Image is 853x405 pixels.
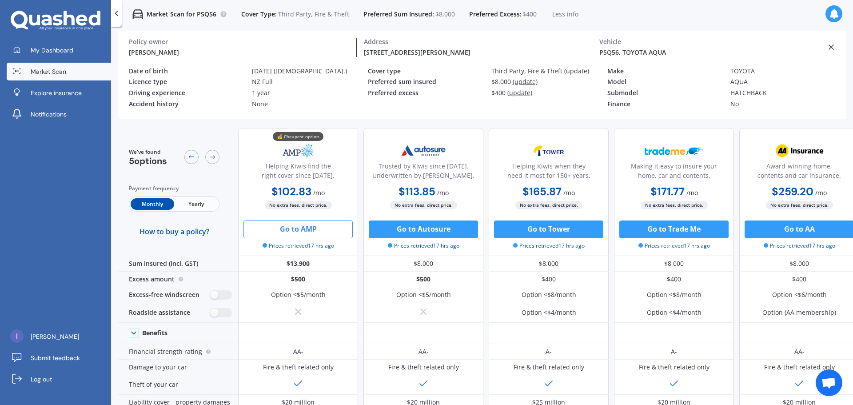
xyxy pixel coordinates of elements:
[368,68,484,75] div: Cover type
[278,10,349,19] span: Third Party, Fire & Theft
[491,68,607,75] div: Third Party, Fire & Theft
[129,38,349,46] div: Policy owner
[552,10,578,19] span: Less info
[118,272,238,287] div: Excess amount
[622,161,726,184] div: Making it easy to insure your home, car and contents.
[647,290,702,299] div: Option <$8/month
[522,10,537,19] span: $400
[363,256,483,272] div: $8,000
[671,347,677,356] div: A-
[522,290,576,299] div: Option <$8/month
[129,89,245,97] div: Driving experience
[469,10,522,19] span: Preferred Excess:
[129,148,167,156] span: We've found
[252,100,368,108] div: None
[514,363,584,372] div: Fire & theft related only
[7,370,111,388] a: Log out
[252,89,368,97] div: 1 year
[747,161,852,184] div: Award-winning home, contents and car insurance.
[10,329,24,343] img: ACg8ocJSg59uGrHrlvU_o-RSiTJb3LYBs814gd1mn5GB65WrBOIJgw=s96-c
[607,100,723,108] div: Finance
[563,188,575,197] span: / mo
[815,188,827,197] span: / mo
[238,256,358,272] div: $13,900
[396,290,451,299] div: Option <$5/month
[522,308,576,317] div: Option <$4/month
[118,344,238,360] div: Financial strength rating
[794,347,805,356] div: AA-
[766,201,833,209] span: No extra fees, direct price.
[507,88,532,97] span: (update)
[129,184,219,193] div: Payment frequency
[129,68,245,75] div: Date of birth
[271,290,326,299] div: Option <$5/month
[515,201,582,209] span: No extra fees, direct price.
[489,256,609,272] div: $8,000
[31,353,80,362] span: Submit feedback
[816,369,842,396] div: Open chat
[31,110,67,119] span: Notifications
[647,308,702,317] div: Option <$4/month
[129,100,245,108] div: Accident history
[118,287,238,303] div: Excess-free windscreen
[363,272,483,287] div: $500
[140,227,209,236] span: How to buy a policy?
[764,363,835,372] div: Fire & theft related only
[174,198,218,210] span: Yearly
[437,188,449,197] span: / mo
[31,67,66,76] span: Market Scan
[241,10,277,19] span: Cover Type:
[273,132,323,141] div: 💰 Cheapest option
[772,184,813,198] b: $259.20
[730,78,846,86] div: AQUA
[394,140,453,162] img: Autosure.webp
[564,67,589,75] span: (update)
[293,347,303,356] div: AA-
[31,375,52,384] span: Log out
[132,9,143,20] img: car.f15378c7a67c060ca3f3.svg
[390,201,457,209] span: No extra fees, direct price.
[31,46,73,55] span: My Dashboard
[118,375,238,395] div: Theft of your car
[388,363,459,372] div: Fire & theft related only
[252,78,368,86] div: NZ Full
[364,38,584,46] div: Address
[730,89,846,97] div: HATCHBACK
[363,10,434,19] span: Preferred Sum Insured:
[31,332,79,341] span: [PERSON_NAME]
[546,347,552,356] div: A-
[7,349,111,367] a: Submit feedback
[243,221,353,238] button: Go to AMP
[238,272,358,287] div: $500
[619,221,729,238] button: Go to Trade Me
[730,68,846,75] div: TOYOTA
[607,78,723,86] div: Model
[762,308,836,317] div: Option (AA membership)
[388,242,459,250] span: Prices retrieved 17 hrs ago
[263,242,334,250] span: Prices retrieved 17 hrs ago
[263,363,334,372] div: Fire & theft related only
[313,188,325,197] span: / mo
[118,256,238,272] div: Sum insured (incl. GST)
[607,68,723,75] div: Make
[491,78,607,86] div: $8,000
[269,140,327,162] img: AMP.webp
[419,347,429,356] div: AA-
[246,161,351,184] div: Helping Kiwis find the right cover since [DATE].
[599,48,820,57] div: PSQ56, TOYOTA AQUA
[513,77,538,86] span: (update)
[129,78,245,86] div: Licence type
[7,63,111,80] a: Market Scan
[772,290,827,299] div: Option <$6/month
[614,256,734,272] div: $8,000
[131,198,174,210] span: Monthly
[607,89,723,97] div: Submodel
[614,272,734,287] div: $400
[7,328,111,345] a: [PERSON_NAME]
[31,88,82,97] span: Explore insurance
[265,201,332,209] span: No extra fees, direct price.
[399,184,435,198] b: $113.85
[271,184,311,198] b: $102.83
[7,84,111,102] a: Explore insurance
[252,68,368,75] div: [DATE] ([DEMOGRAPHIC_DATA].)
